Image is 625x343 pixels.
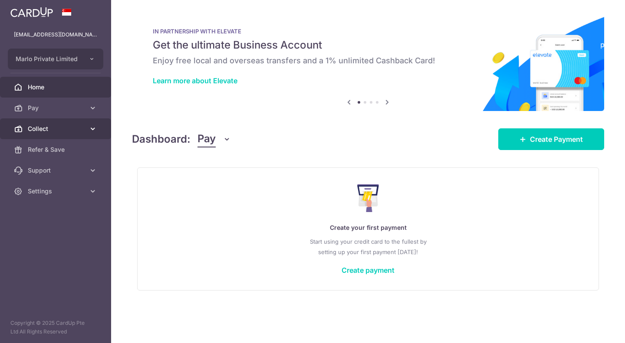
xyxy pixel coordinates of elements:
[8,49,103,69] button: Marlo Private Limited
[132,131,191,147] h4: Dashboard:
[498,128,604,150] a: Create Payment
[155,236,581,257] p: Start using your credit card to the fullest by setting up your first payment [DATE]!
[10,7,53,17] img: CardUp
[16,55,80,63] span: Marlo Private Limited
[197,131,231,147] button: Pay
[530,134,583,144] span: Create Payment
[28,83,85,91] span: Home
[153,28,583,35] p: IN PARTNERSHIP WITH ELEVATE
[28,124,85,133] span: Collect
[28,104,85,112] span: Pay
[20,6,37,14] span: Help
[28,166,85,175] span: Support
[357,184,379,212] img: Make Payment
[155,222,581,233] p: Create your first payment
[197,131,216,147] span: Pay
[28,145,85,154] span: Refer & Save
[153,56,583,66] h6: Enjoy free local and overseas transfers and a 1% unlimited Cashback Card!
[132,14,604,111] img: Renovation banner
[14,30,97,39] p: [EMAIL_ADDRESS][DOMAIN_NAME]
[153,76,237,85] a: Learn more about Elevate
[342,266,395,274] a: Create payment
[28,187,85,196] span: Settings
[153,38,583,52] h5: Get the ultimate Business Account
